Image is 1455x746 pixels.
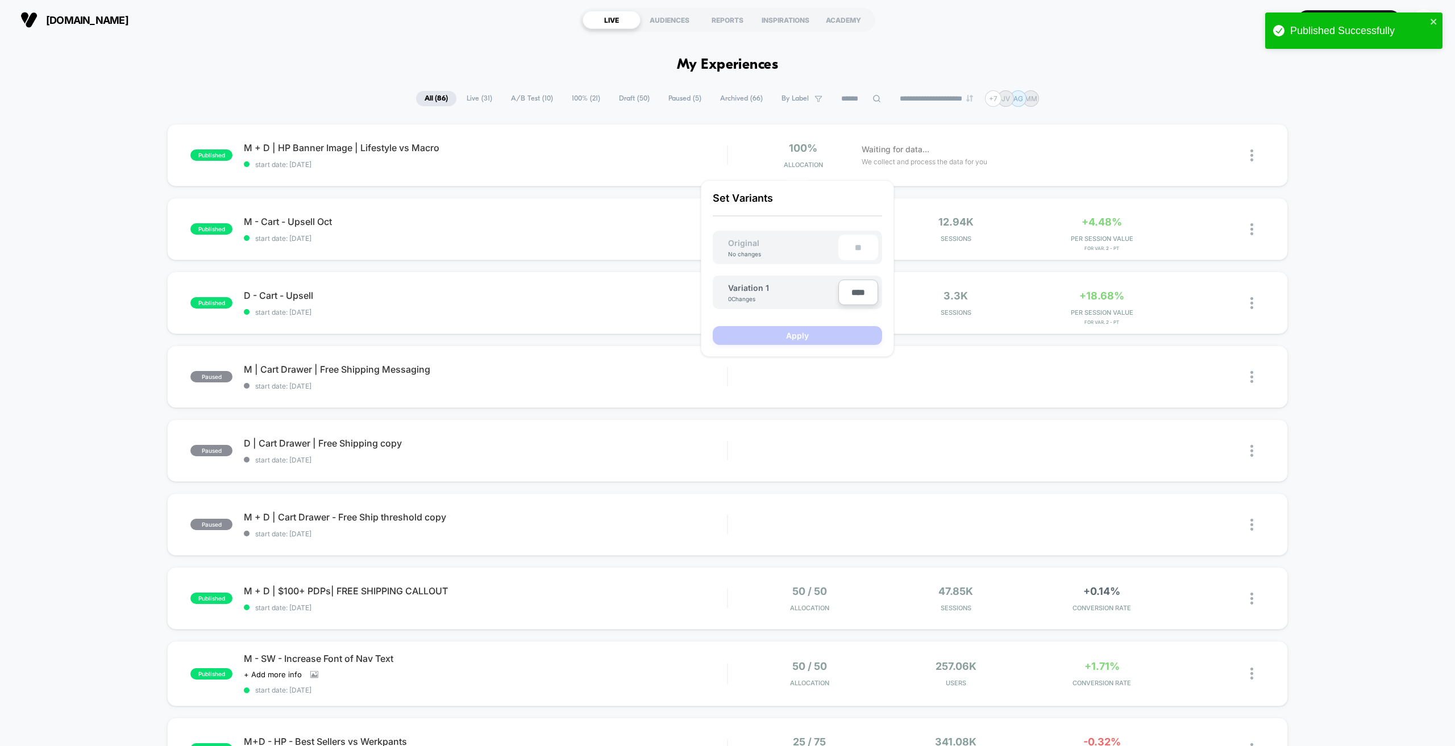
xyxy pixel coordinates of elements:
[190,519,232,530] span: paused
[1032,245,1172,251] span: for Var. 2 - PT
[886,604,1026,612] span: Sessions
[814,11,872,29] div: ACADEMY
[1250,445,1253,457] img: close
[190,593,232,604] span: published
[190,445,232,456] span: paused
[677,57,779,73] h1: My Experiences
[1032,679,1172,687] span: CONVERSION RATE
[728,295,762,302] div: 0 Changes
[886,679,1026,687] span: Users
[1032,309,1172,316] span: PER SESSION VALUE
[712,91,771,106] span: Archived ( 66 )
[20,11,38,28] img: Visually logo
[862,143,929,156] span: Waiting for data...
[1084,660,1120,672] span: +1.71%
[1250,149,1253,161] img: close
[1250,371,1253,383] img: close
[938,216,974,228] span: 12.94k
[244,364,727,375] span: M | Cart Drawer | Free Shipping Messaging
[1412,9,1435,31] div: MM
[1001,94,1010,103] p: JV
[190,668,232,680] span: published
[660,91,710,106] span: Paused ( 5 )
[713,192,882,216] p: Set Variants
[789,142,817,154] span: 100%
[244,511,727,523] span: M + D | Cart Drawer - Free Ship threshold copy
[244,382,727,390] span: start date: [DATE]
[1032,604,1172,612] span: CONVERSION RATE
[46,14,128,26] span: [DOMAIN_NAME]
[1025,94,1037,103] p: MM
[563,91,609,106] span: 100% ( 21 )
[190,223,232,235] span: published
[966,95,973,102] img: end
[244,216,727,227] span: M - Cart - Upsell Oct
[244,670,302,679] span: + Add more info
[610,91,658,106] span: Draft ( 50 )
[1250,223,1253,235] img: close
[985,90,1001,107] div: + 7
[1409,9,1438,32] button: MM
[244,653,727,664] span: M - SW - Increase Font of Nav Text
[244,603,727,612] span: start date: [DATE]
[244,686,727,694] span: start date: [DATE]
[756,11,814,29] div: INSPIRATIONS
[1082,216,1122,228] span: +4.48%
[936,660,976,672] span: 257.06k
[502,91,562,106] span: A/B Test ( 10 )
[244,290,727,301] span: D - Cart - Upsell
[1013,94,1023,103] p: AG
[717,238,771,248] span: Original
[190,149,232,161] span: published
[190,297,232,309] span: published
[190,371,232,382] span: paused
[792,585,827,597] span: 50 / 50
[1079,290,1124,302] span: +18.68%
[886,309,1026,316] span: Sessions
[1250,593,1253,605] img: close
[458,91,501,106] span: Live ( 31 )
[943,290,968,302] span: 3.3k
[790,604,829,612] span: Allocation
[784,161,823,169] span: Allocation
[1083,585,1120,597] span: +0.14%
[244,456,727,464] span: start date: [DATE]
[641,11,699,29] div: AUDIENCES
[728,283,769,293] span: Variation 1
[244,437,727,449] span: D | Cart Drawer | Free Shipping copy
[792,660,827,672] span: 50 / 50
[244,308,727,316] span: start date: [DATE]
[244,585,727,597] span: M + D | $100+ PDPs| FREE SHIPPING CALLOUT
[713,326,882,345] button: Apply
[244,234,727,243] span: start date: [DATE]
[1250,668,1253,680] img: close
[244,530,727,538] span: start date: [DATE]
[1032,319,1172,325] span: for Var. 2 - PT
[1430,17,1438,28] button: close
[886,235,1026,243] span: Sessions
[1250,519,1253,531] img: close
[781,94,809,103] span: By Label
[699,11,756,29] div: REPORTS
[862,156,987,167] span: We collect and process the data for you
[244,160,727,169] span: start date: [DATE]
[1250,297,1253,309] img: close
[17,11,132,29] button: [DOMAIN_NAME]
[790,679,829,687] span: Allocation
[1290,25,1427,37] div: Published Successfully
[416,91,456,106] span: All ( 86 )
[1032,235,1172,243] span: PER SESSION VALUE
[938,585,973,597] span: 47.85k
[717,251,772,257] div: No changes
[583,11,641,29] div: LIVE
[244,142,727,153] span: M + D | HP Banner Image | Lifestyle vs Macro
